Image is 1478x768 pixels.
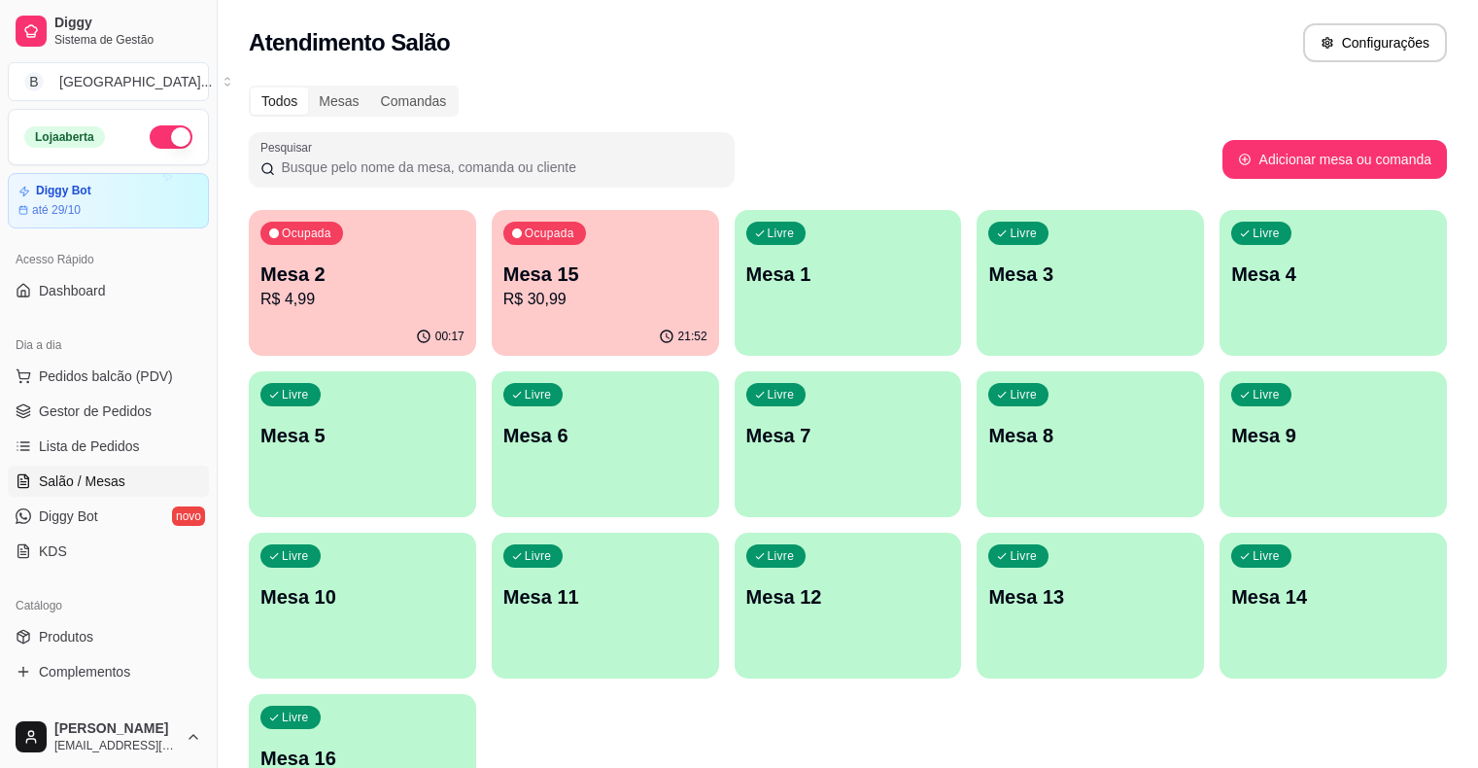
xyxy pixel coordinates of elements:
h2: Atendimento Salão [249,27,450,58]
button: LivreMesa 6 [492,371,719,517]
p: Livre [1010,226,1037,241]
div: Comandas [370,87,458,115]
p: Livre [768,387,795,402]
button: LivreMesa 14 [1220,533,1447,679]
input: Pesquisar [275,157,723,177]
span: Sistema de Gestão [54,32,201,48]
p: Livre [525,548,552,564]
p: R$ 4,99 [260,288,464,311]
button: OcupadaMesa 15R$ 30,9921:52 [492,210,719,356]
span: Salão / Mesas [39,471,125,491]
p: Mesa 13 [988,583,1192,611]
div: Mesas [308,87,369,115]
a: Diggy Botaté 29/10 [8,173,209,228]
label: Pesquisar [260,139,319,156]
p: R$ 30,99 [503,288,707,311]
p: Mesa 2 [260,261,464,288]
p: Livre [768,226,795,241]
a: DiggySistema de Gestão [8,8,209,54]
a: KDS [8,536,209,567]
button: LivreMesa 11 [492,533,719,679]
span: Complementos [39,662,130,681]
span: B [24,72,44,91]
a: Gestor de Pedidos [8,396,209,427]
a: Salão / Mesas [8,466,209,497]
span: Gestor de Pedidos [39,401,152,421]
button: Adicionar mesa ou comanda [1222,140,1447,179]
span: Produtos [39,627,93,646]
span: [EMAIL_ADDRESS][DOMAIN_NAME] [54,738,178,753]
button: LivreMesa 10 [249,533,476,679]
a: Dashboard [8,275,209,306]
p: Mesa 14 [1231,583,1435,611]
span: Diggy Bot [39,506,98,526]
p: Mesa 15 [503,261,707,288]
button: [PERSON_NAME][EMAIL_ADDRESS][DOMAIN_NAME] [8,714,209,760]
p: Mesa 12 [746,583,950,611]
a: Complementos [8,656,209,687]
article: até 29/10 [32,202,81,218]
p: Livre [282,710,309,725]
p: Livre [768,548,795,564]
span: Lista de Pedidos [39,436,140,456]
p: Livre [1253,548,1280,564]
p: Mesa 5 [260,422,464,449]
p: Mesa 10 [260,583,464,611]
button: Pedidos balcão (PDV) [8,361,209,392]
p: 21:52 [678,329,707,344]
p: Livre [1253,226,1280,241]
button: LivreMesa 7 [735,371,962,517]
button: LivreMesa 13 [977,533,1204,679]
span: KDS [39,541,67,561]
button: LivreMesa 3 [977,210,1204,356]
p: Mesa 11 [503,583,707,611]
span: Dashboard [39,281,106,300]
button: Alterar Status [150,125,192,149]
button: Select a team [8,62,209,101]
button: LivreMesa 4 [1220,210,1447,356]
p: 00:17 [435,329,464,344]
p: Ocupada [282,226,331,241]
div: [GEOGRAPHIC_DATA] ... [59,72,212,91]
p: Livre [525,387,552,402]
button: OcupadaMesa 2R$ 4,9900:17 [249,210,476,356]
p: Mesa 3 [988,261,1192,288]
button: LivreMesa 12 [735,533,962,679]
p: Ocupada [525,226,574,241]
button: LivreMesa 1 [735,210,962,356]
button: LivreMesa 8 [977,371,1204,517]
span: [PERSON_NAME] [54,720,178,738]
p: Livre [282,387,309,402]
p: Livre [282,548,309,564]
button: LivreMesa 5 [249,371,476,517]
span: Diggy [54,15,201,32]
p: Livre [1010,387,1037,402]
button: Configurações [1303,23,1447,62]
p: Mesa 1 [746,261,950,288]
a: Produtos [8,621,209,652]
div: Loja aberta [24,126,105,148]
div: Acesso Rápido [8,244,209,275]
p: Mesa 7 [746,422,950,449]
a: Lista de Pedidos [8,431,209,462]
p: Livre [1010,548,1037,564]
span: Pedidos balcão (PDV) [39,367,173,386]
div: Dia a dia [8,330,209,361]
a: Diggy Botnovo [8,501,209,532]
article: Diggy Bot [36,184,91,198]
p: Livre [1253,387,1280,402]
div: Todos [251,87,308,115]
p: Mesa 8 [988,422,1192,449]
div: Catálogo [8,590,209,621]
p: Mesa 9 [1231,422,1435,449]
p: Mesa 6 [503,422,707,449]
button: LivreMesa 9 [1220,371,1447,517]
p: Mesa 4 [1231,261,1435,288]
